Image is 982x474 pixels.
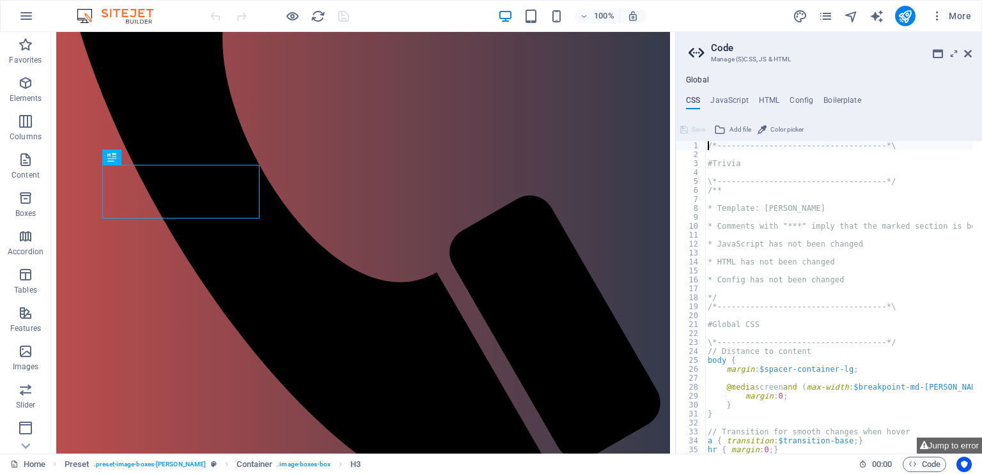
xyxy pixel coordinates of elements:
[12,170,40,180] p: Content
[350,457,361,472] span: Click to select. Double-click to edit
[908,457,940,472] span: Code
[676,231,706,240] div: 11
[65,457,90,472] span: Click to select. Double-click to edit
[94,457,206,472] span: . preset-image-boxes-[PERSON_NAME]
[676,409,706,418] div: 31
[793,9,807,24] i: Design (Ctrl+Alt+Y)
[676,248,706,257] div: 13
[277,457,331,472] span: . image-boxes-box
[793,8,808,24] button: design
[676,284,706,293] div: 17
[903,457,946,472] button: Code
[686,96,700,110] h4: CSS
[931,10,971,22] span: More
[823,96,861,110] h4: Boilerplate
[676,240,706,248] div: 12
[211,461,217,468] i: This element is a customizable preset
[676,159,706,168] div: 3
[676,347,706,356] div: 24
[818,9,833,24] i: Pages (Ctrl+Alt+S)
[712,122,753,137] button: Add file
[759,96,780,110] h4: HTML
[818,8,834,24] button: pages
[898,9,912,24] i: Publish
[756,122,806,137] button: Color picker
[676,257,706,266] div: 14
[859,457,892,472] h6: Session time
[676,293,706,302] div: 18
[881,459,883,469] span: :
[10,132,42,142] p: Columns
[917,438,982,454] button: Jump to error
[14,285,37,295] p: Tables
[16,400,36,410] p: Slider
[676,275,706,284] div: 16
[310,8,325,24] button: reload
[676,320,706,329] div: 21
[10,323,41,333] p: Features
[284,8,300,24] button: Click here to leave preview mode and continue editing
[844,8,859,24] button: navigator
[770,122,804,137] span: Color picker
[729,122,751,137] span: Add file
[676,177,706,186] div: 5
[676,329,706,338] div: 22
[872,457,892,472] span: 00 00
[575,8,620,24] button: 100%
[676,186,706,195] div: 6
[237,457,272,472] span: Click to select. Double-click to edit
[676,427,706,436] div: 33
[869,9,884,24] i: AI Writer
[676,383,706,392] div: 28
[676,374,706,383] div: 27
[676,436,706,445] div: 34
[869,8,885,24] button: text_generator
[676,445,706,454] div: 35
[9,55,42,65] p: Favorites
[676,356,706,365] div: 25
[676,365,706,374] div: 26
[710,96,748,110] h4: JavaScript
[676,150,706,159] div: 2
[676,401,706,409] div: 30
[10,457,45,472] a: Click to cancel selection. Double-click to open Pages
[711,54,946,65] h3: Manage (S)CSS, JS & HTML
[676,418,706,427] div: 32
[676,141,706,150] div: 1
[676,266,706,275] div: 15
[65,457,361,472] nav: breadcrumb
[8,247,43,257] p: Accordion
[790,96,813,110] h4: Config
[676,311,706,320] div: 20
[15,208,36,218] p: Boxes
[676,302,706,311] div: 19
[594,8,614,24] h6: 100%
[676,195,706,204] div: 7
[311,9,325,24] i: Reload page
[895,6,916,26] button: publish
[676,338,706,347] div: 23
[676,392,706,401] div: 29
[686,75,709,86] h4: Global
[676,204,706,213] div: 8
[13,362,39,372] p: Images
[676,213,706,222] div: 9
[676,222,706,231] div: 10
[74,8,169,24] img: Editor Logo
[956,457,972,472] button: Usercentrics
[711,42,972,54] h2: Code
[926,6,976,26] button: More
[627,10,639,22] i: On resize automatically adjust zoom level to fit chosen device.
[676,168,706,177] div: 4
[10,93,42,103] p: Elements
[844,9,859,24] i: Navigator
